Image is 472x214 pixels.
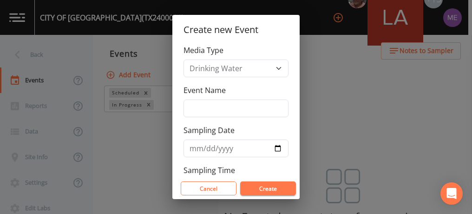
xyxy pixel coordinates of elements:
div: Open Intercom Messenger [440,182,463,205]
button: Cancel [181,181,236,195]
label: Sampling Date [184,125,235,136]
button: Create [240,181,296,195]
label: Event Name [184,85,226,96]
label: Media Type [184,45,223,56]
h2: Create new Event [172,15,300,45]
label: Sampling Time [184,165,235,176]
